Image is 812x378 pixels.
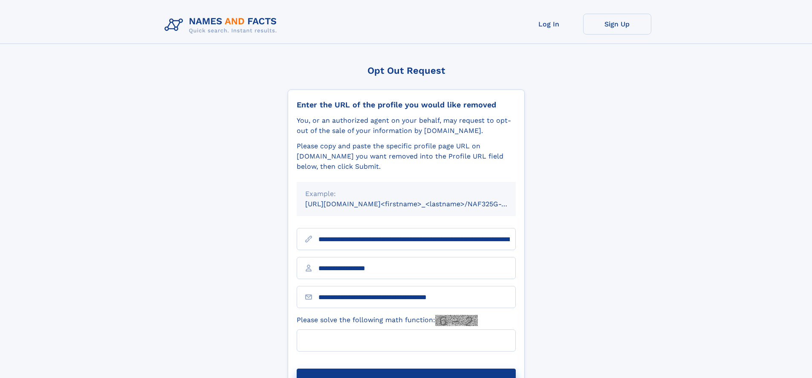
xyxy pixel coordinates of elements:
[583,14,651,35] a: Sign Up
[161,14,284,37] img: Logo Names and Facts
[297,141,516,172] div: Please copy and paste the specific profile page URL on [DOMAIN_NAME] you want removed into the Pr...
[297,315,478,326] label: Please solve the following math function:
[288,65,525,76] div: Opt Out Request
[297,115,516,136] div: You, or an authorized agent on your behalf, may request to opt-out of the sale of your informatio...
[305,200,532,208] small: [URL][DOMAIN_NAME]<firstname>_<lastname>/NAF325G-xxxxxxxx
[515,14,583,35] a: Log In
[297,100,516,110] div: Enter the URL of the profile you would like removed
[305,189,507,199] div: Example:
